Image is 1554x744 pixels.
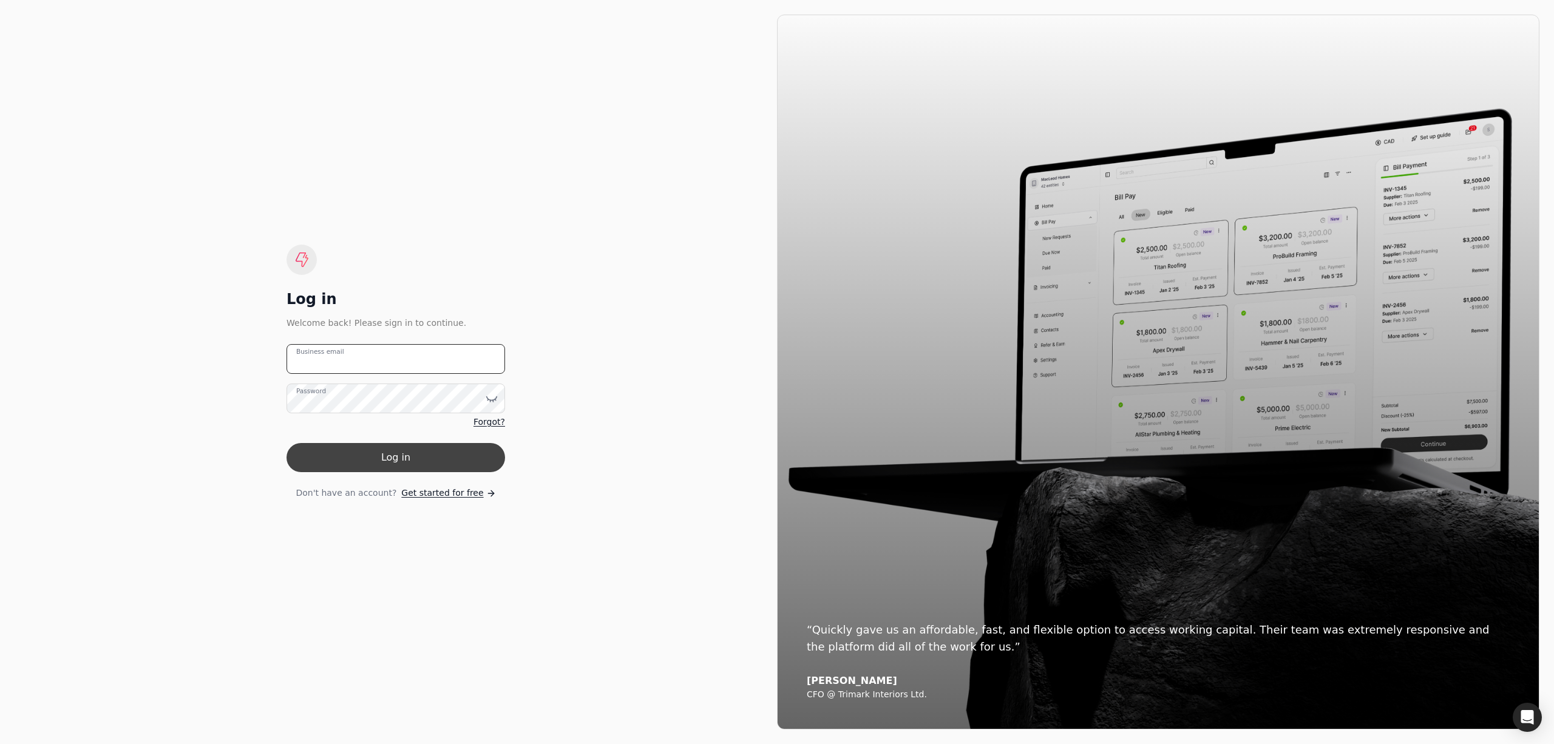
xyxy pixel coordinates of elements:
[807,621,1510,655] div: “Quickly gave us an affordable, fast, and flexible option to access working capital. Their team w...
[287,289,505,309] div: Log in
[401,487,495,499] a: Get started for free
[473,416,505,428] a: Forgot?
[296,347,344,357] label: Business email
[287,443,505,472] button: Log in
[401,487,483,499] span: Get started for free
[807,675,1510,687] div: [PERSON_NAME]
[807,689,1510,700] div: CFO @ Trimark Interiors Ltd.
[287,316,505,330] div: Welcome back! Please sign in to continue.
[1513,703,1542,732] div: Open Intercom Messenger
[296,387,326,396] label: Password
[296,487,396,499] span: Don't have an account?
